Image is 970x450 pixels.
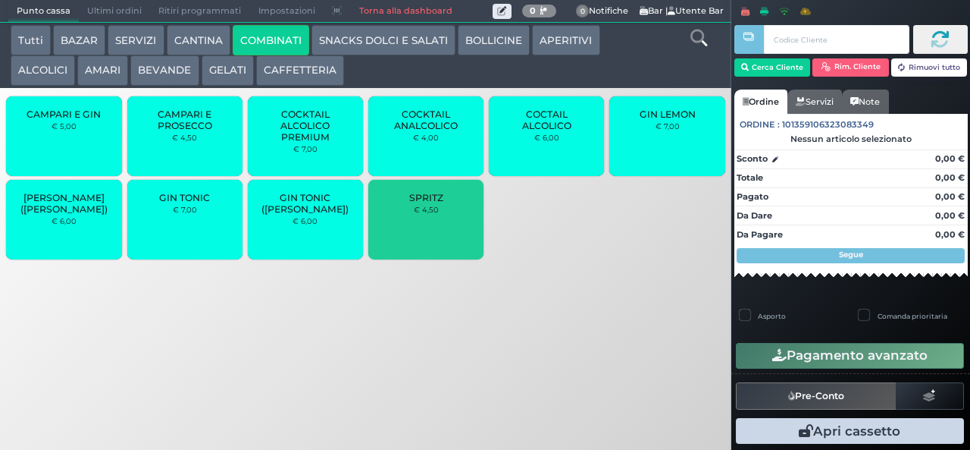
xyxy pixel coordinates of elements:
div: Nessun articolo selezionato [734,134,968,144]
span: Ultimi ordini [79,1,150,22]
button: CAFFETTERIA [256,55,344,86]
label: Asporto [758,311,786,321]
small: € 7,00 [293,144,318,153]
span: Ordine : [740,118,780,131]
button: BOLLICINE [458,25,530,55]
strong: Da Pagare [737,229,783,240]
button: Cerca Cliente [734,58,811,77]
span: COCKTAIL ALCOLICO PREMIUM [261,109,351,143]
button: AMARI [77,55,128,86]
button: APERITIVI [532,25,599,55]
small: € 6,00 [52,216,77,225]
a: Torna alla dashboard [350,1,460,22]
strong: 0,00 € [935,172,965,183]
b: 0 [530,5,536,16]
button: Pagamento avanzato [736,343,964,369]
small: € 4,50 [414,205,439,214]
span: GIN TONIC ([PERSON_NAME]) [261,192,351,215]
span: GIN TONIC [159,192,210,203]
span: SPRITZ [409,192,443,203]
span: COCKTAIL ANALCOLICO [381,109,471,131]
button: Tutti [11,25,51,55]
button: GELATI [202,55,254,86]
button: Pre-Conto [736,382,896,410]
span: GIN LEMON [640,109,696,120]
input: Codice Cliente [764,25,909,54]
button: Rimuovi tutto [891,58,968,77]
small: € 7,00 [656,121,680,131]
button: BEVANDE [130,55,199,86]
button: SERVIZI [108,25,164,55]
strong: Pagato [737,191,768,202]
button: Apri cassetto [736,418,964,444]
button: COMBINATI [233,25,309,55]
a: Ordine [734,90,787,114]
span: CAMPARI E GIN [27,109,101,120]
strong: Da Dare [737,210,772,221]
strong: 0,00 € [935,229,965,240]
strong: Sconto [737,153,768,165]
small: € 7,00 [173,205,197,214]
small: € 4,00 [413,133,439,142]
button: CANTINA [167,25,230,55]
a: Servizi [787,90,842,114]
strong: Totale [737,172,763,183]
button: Rim. Cliente [812,58,889,77]
span: Ritiri programmati [150,1,249,22]
label: Comanda prioritaria [878,311,947,321]
small: € 6,00 [293,216,318,225]
span: 0 [576,5,590,18]
button: BAZAR [53,25,105,55]
small: € 5,00 [52,121,77,131]
button: SNACKS DOLCI E SALATI [311,25,455,55]
strong: Segue [839,250,863,260]
span: Impostazioni [250,1,324,22]
small: € 6,00 [534,133,559,142]
small: € 4,50 [172,133,197,142]
a: Note [842,90,888,114]
strong: 0,00 € [935,210,965,221]
span: 101359106323083349 [782,118,874,131]
span: CAMPARI E PROSECCO [139,109,230,131]
strong: 0,00 € [935,191,965,202]
span: [PERSON_NAME] ([PERSON_NAME]) [19,192,109,215]
span: Punto cassa [8,1,79,22]
span: COCTAIL ALCOLICO [502,109,592,131]
strong: 0,00 € [935,153,965,164]
button: ALCOLICI [11,55,75,86]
